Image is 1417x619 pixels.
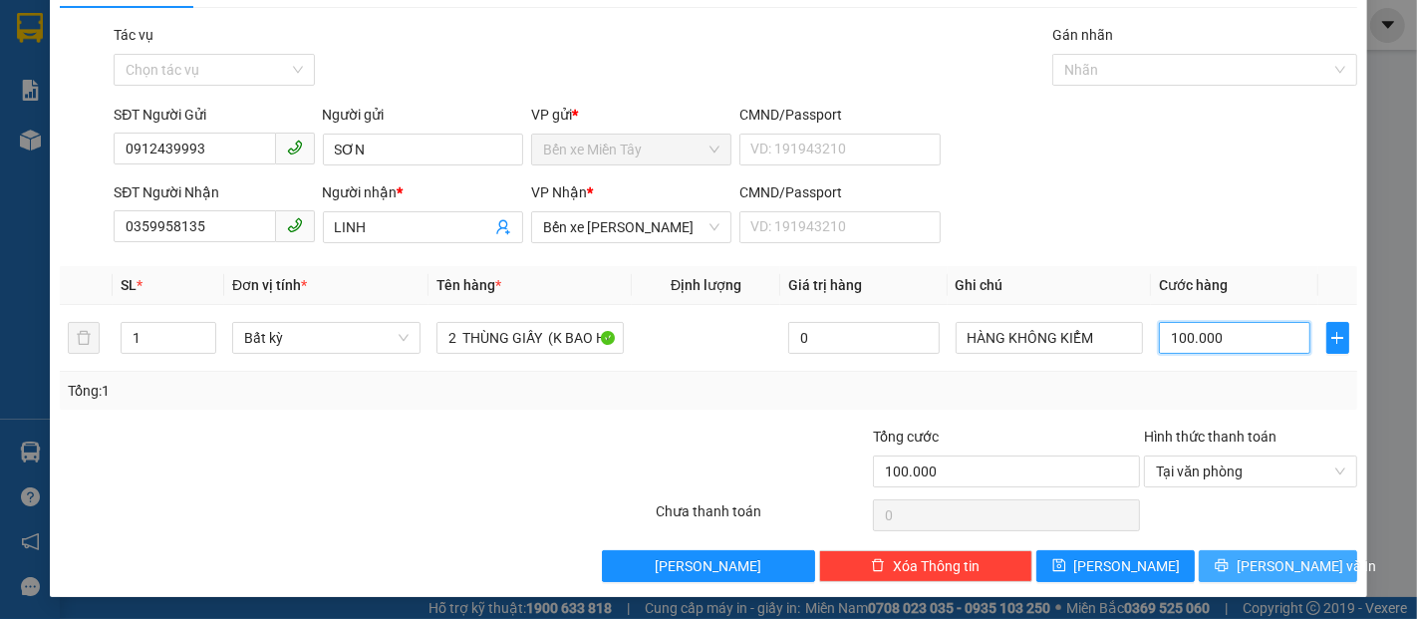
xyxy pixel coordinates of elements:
[1159,277,1228,293] span: Cước hàng
[68,322,100,354] button: delete
[671,277,741,293] span: Định lượng
[323,181,523,203] div: Người nhận
[873,429,939,445] span: Tổng cước
[956,322,1144,354] input: Ghi Chú
[543,212,719,242] span: Bến xe Trần Đề
[1074,555,1181,577] span: [PERSON_NAME]
[948,266,1152,305] th: Ghi chú
[871,558,885,574] span: delete
[1237,555,1376,577] span: [PERSON_NAME] và In
[819,550,1032,582] button: deleteXóa Thông tin
[1199,550,1357,582] button: printer[PERSON_NAME] và In
[114,181,314,203] div: SĐT Người Nhận
[436,277,501,293] span: Tên hàng
[1156,457,1345,486] span: Tại văn phòng
[287,217,303,233] span: phone
[739,181,940,203] div: CMND/Passport
[121,277,137,293] span: SL
[1326,322,1350,354] button: plus
[323,104,523,126] div: Người gửi
[1052,27,1113,43] label: Gán nhãn
[531,104,731,126] div: VP gửi
[1144,429,1276,445] label: Hình thức thanh toán
[788,277,862,293] span: Giá trị hàng
[893,555,980,577] span: Xóa Thông tin
[114,104,314,126] div: SĐT Người Gửi
[114,27,153,43] label: Tác vụ
[244,323,409,353] span: Bất kỳ
[739,104,940,126] div: CMND/Passport
[68,380,548,402] div: Tổng: 1
[1036,550,1195,582] button: save[PERSON_NAME]
[656,555,762,577] span: [PERSON_NAME]
[531,184,587,200] span: VP Nhận
[495,219,511,235] span: user-add
[1327,330,1349,346] span: plus
[436,322,625,354] input: VD: Bàn, Ghế
[543,135,719,164] span: Bến xe Miền Tây
[788,322,939,354] input: 0
[602,550,815,582] button: [PERSON_NAME]
[232,277,307,293] span: Đơn vị tính
[655,500,872,535] div: Chưa thanh toán
[1052,558,1066,574] span: save
[287,140,303,155] span: phone
[1215,558,1229,574] span: printer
